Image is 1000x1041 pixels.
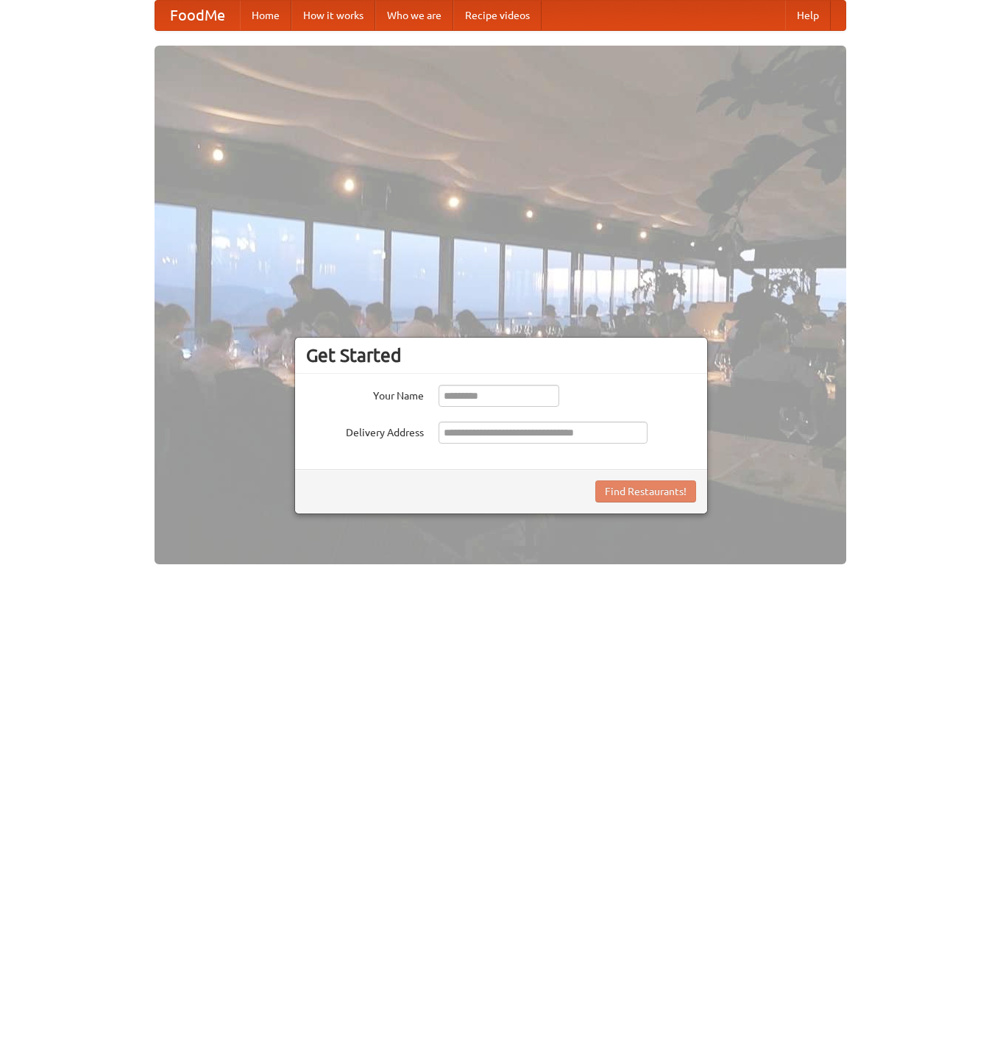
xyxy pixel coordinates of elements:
[306,344,696,366] h3: Get Started
[155,1,240,30] a: FoodMe
[375,1,453,30] a: Who we are
[595,480,696,502] button: Find Restaurants!
[240,1,291,30] a: Home
[306,385,424,403] label: Your Name
[453,1,542,30] a: Recipe videos
[306,422,424,440] label: Delivery Address
[785,1,831,30] a: Help
[291,1,375,30] a: How it works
